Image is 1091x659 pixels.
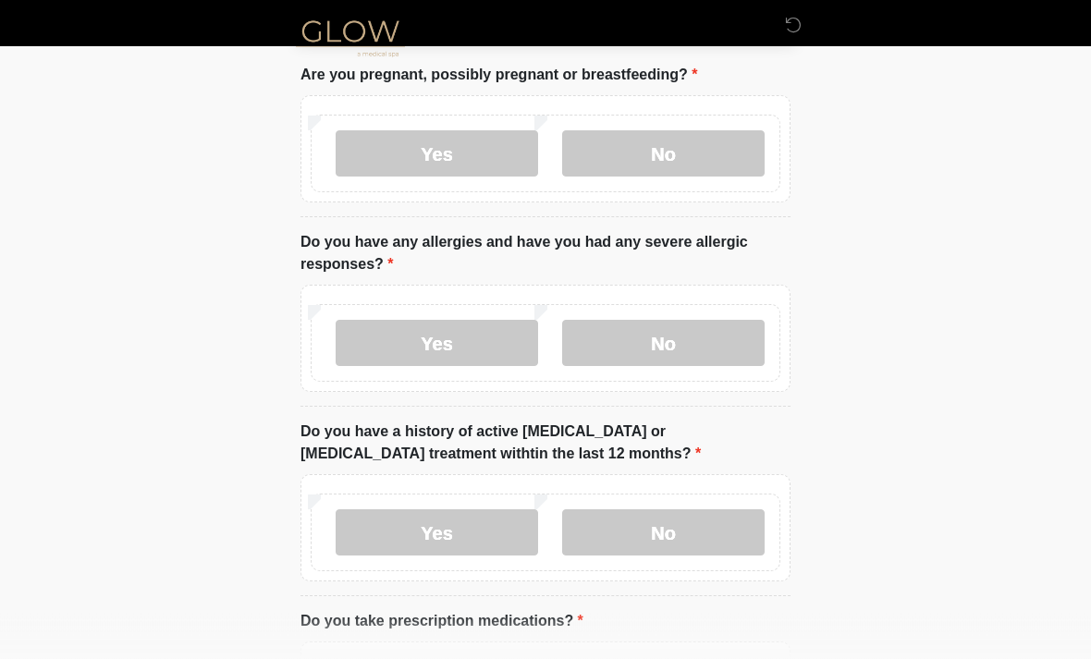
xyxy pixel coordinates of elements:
[300,611,583,633] label: Do you take prescription medications?
[300,232,791,276] label: Do you have any allergies and have you had any severe allergic responses?
[336,510,538,556] label: Yes
[562,321,765,367] label: No
[562,510,765,556] label: No
[300,65,697,87] label: Are you pregnant, possibly pregnant or breastfeeding?
[336,321,538,367] label: Yes
[282,14,419,61] img: Glow Medical Spa Logo
[336,131,538,177] label: Yes
[300,421,791,466] label: Do you have a history of active [MEDICAL_DATA] or [MEDICAL_DATA] treatment withtin the last 12 mo...
[562,131,765,177] label: No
